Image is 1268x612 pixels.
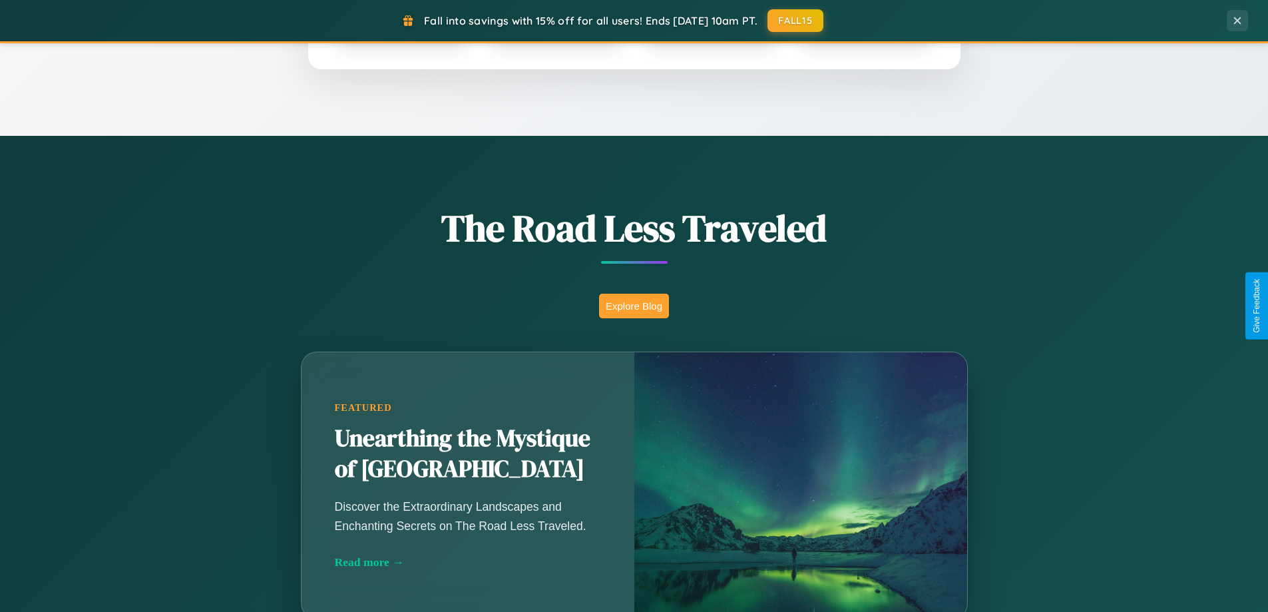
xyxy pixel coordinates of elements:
span: Fall into savings with 15% off for all users! Ends [DATE] 10am PT. [424,14,757,27]
div: Featured [335,402,601,414]
h2: Unearthing the Mystique of [GEOGRAPHIC_DATA] [335,424,601,485]
div: Give Feedback [1252,279,1261,333]
div: Read more → [335,555,601,569]
h1: The Road Less Traveled [235,202,1034,254]
button: FALL15 [767,9,823,32]
button: Explore Blog [599,294,669,318]
p: Discover the Extraordinary Landscapes and Enchanting Secrets on The Road Less Traveled. [335,497,601,535]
